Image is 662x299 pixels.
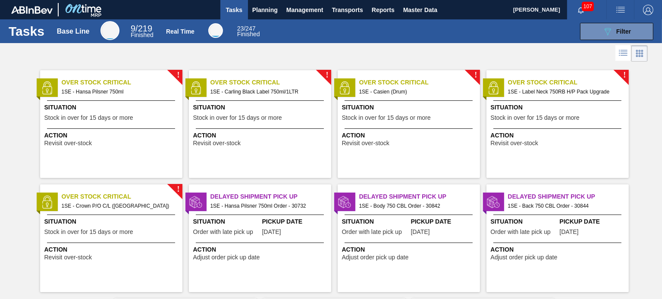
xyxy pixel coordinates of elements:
span: Stock in over for 15 days or more [491,115,580,121]
span: 1SE - Crown P/O C/L (Hogwarts) [62,201,176,211]
span: Action [491,131,627,140]
span: Transports [332,5,363,15]
span: Over Stock Critical [62,192,182,201]
span: Order with late pick up [491,229,551,235]
span: 08/15/2025 [262,229,281,235]
span: Over Stock Critical [359,78,480,87]
img: status [338,81,351,94]
img: status [487,196,500,209]
span: Pickup Date [411,217,478,226]
span: Over Stock Critical [210,78,331,87]
span: 1SE - Hansa Pilsner 750ml [62,87,176,97]
div: List Vision [615,45,631,62]
span: Situation [193,103,329,112]
button: Notifications [567,4,595,16]
span: ! [623,72,626,78]
span: Action [193,131,329,140]
img: status [189,81,202,94]
span: Situation [342,217,409,226]
span: Adjust order pick up date [342,254,409,261]
img: TNhmsLtSVTkK8tSr43FrP2fwEKptu5GPRR3wAAAABJRU5ErkJggg== [11,6,53,14]
span: Action [491,245,627,254]
img: status [189,196,202,209]
div: Base Line [57,28,90,35]
span: Revisit over-stock [44,140,92,146]
span: Situation [491,217,558,226]
span: ! [474,72,477,78]
span: Order with late pick up [342,229,402,235]
span: Revisit over-stock [491,140,538,146]
img: userActions [615,5,626,15]
span: Adjust order pick up date [491,254,558,261]
span: 1SE - Label Neck 750RB H/P Pack Upgrade [508,87,622,97]
span: Action [44,131,180,140]
span: Revisit over-stock [44,254,92,261]
button: Filter [580,23,653,40]
span: 1SE - Carling Black Label 750ml/1LTR [210,87,324,97]
span: Delayed Shipment Pick Up [359,192,480,201]
img: Logout [643,5,653,15]
span: Situation [193,217,260,226]
span: 1SE - Body 750 CBL Order - 30842 [359,201,473,211]
span: / 219 [131,24,152,33]
span: Revisit over-stock [342,140,389,146]
h1: Tasks [9,26,44,36]
span: ! [177,72,179,78]
span: Master Data [403,5,437,15]
span: Situation [491,103,627,112]
span: Action [342,131,478,140]
span: Situation [44,217,180,226]
span: Delayed Shipment Pick Up [210,192,331,201]
span: 107 [582,2,594,11]
span: Planning [252,5,278,15]
span: Reports [372,5,395,15]
div: Base Line [100,21,119,40]
span: Stock in over for 15 days or more [44,229,133,235]
span: Finished [237,31,260,37]
span: 1SE - Back 750 CBL Order - 30844 [508,201,622,211]
span: Stock in over for 15 days or more [193,115,282,121]
span: 1SE - Casien (Drum) [359,87,473,97]
span: Finished [131,31,154,38]
span: Order with late pick up [193,229,253,235]
span: ! [177,186,179,193]
img: status [338,196,351,209]
img: status [41,196,53,209]
img: status [487,81,500,94]
span: Over Stock Critical [62,78,182,87]
span: Filter [616,28,631,35]
span: Over Stock Critical [508,78,629,87]
span: Stock in over for 15 days or more [44,115,133,121]
span: 1SE - Hansa Pilsner 750ml Order - 30732 [210,201,324,211]
span: Action [193,245,329,254]
span: 08/20/2025 [411,229,430,235]
span: 08/20/2025 [560,229,579,235]
span: / 247 [237,25,256,32]
span: Delayed Shipment Pick Up [508,192,629,201]
img: status [41,81,53,94]
span: Situation [44,103,180,112]
span: Action [342,245,478,254]
span: Revisit over-stock [193,140,241,146]
span: Pickup Date [262,217,329,226]
div: Real Time [166,28,195,35]
span: ! [326,72,328,78]
div: Real Time [237,26,260,37]
span: Adjust order pick up date [193,254,260,261]
div: Base Line [131,25,154,38]
span: Pickup Date [560,217,627,226]
div: Card Vision [631,45,648,62]
span: Situation [342,103,478,112]
span: Action [44,245,180,254]
span: Tasks [225,5,244,15]
span: 23 [237,25,244,32]
div: Real Time [208,23,223,38]
span: Management [286,5,323,15]
span: Stock in over for 15 days or more [342,115,431,121]
span: 9 [131,24,135,33]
